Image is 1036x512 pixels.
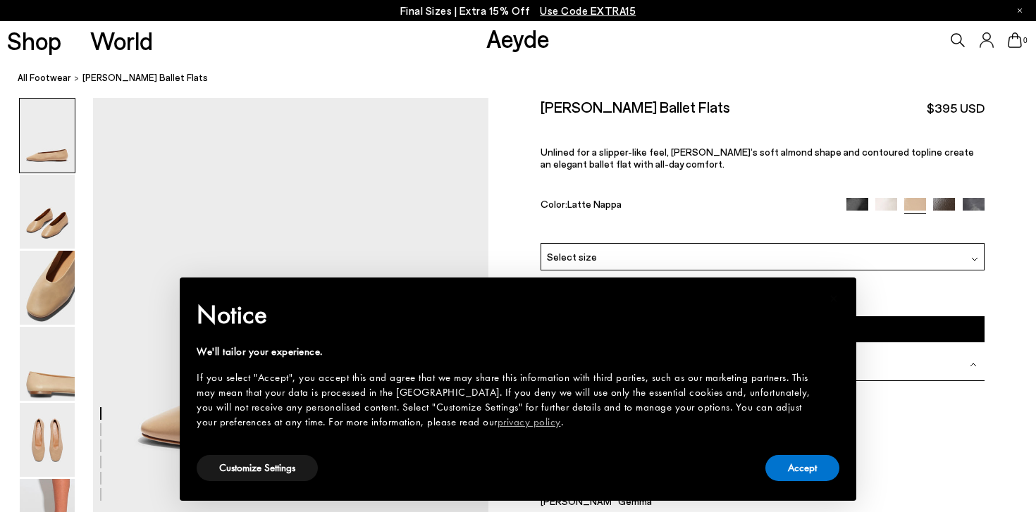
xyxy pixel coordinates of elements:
span: Navigate to /collections/ss25-final-sizes [540,4,636,17]
h2: Notice [197,296,817,333]
button: Accept [765,455,839,481]
a: 0 [1008,32,1022,48]
nav: breadcrumb [18,59,1036,98]
a: Aeyde [486,23,550,53]
p: Final Sizes | Extra 15% Off [400,2,636,20]
span: $395 USD [927,99,985,117]
img: Kirsten Ballet Flats - Image 5 [20,403,75,477]
button: Close this notice [817,282,851,316]
span: × [830,287,839,309]
div: We'll tailor your experience. [197,344,817,359]
a: Shop [7,28,61,53]
button: Customize Settings [197,455,318,481]
div: Color: [541,198,832,214]
img: Kirsten Ballet Flats - Image 1 [20,99,75,173]
span: [PERSON_NAME] Ballet Flats [82,70,208,85]
img: svg%3E [971,256,978,263]
a: privacy policy [498,415,561,429]
span: Unlined for a slipper-like feel, [PERSON_NAME]’s soft almond shape and contoured topline create a... [541,146,974,170]
h2: [PERSON_NAME] Ballet Flats [541,98,730,115]
div: If you select "Accept", you accept this and agree that we may share this information with third p... [197,370,817,430]
img: Kirsten Ballet Flats - Image 4 [20,327,75,401]
img: Kirsten Ballet Flats - Image 2 [20,175,75,249]
span: Latte Nappa [567,198,622,210]
img: svg%3E [970,361,977,368]
span: 0 [1022,37,1029,44]
span: Select size [547,249,597,264]
img: Kirsten Ballet Flats - Image 3 [20,251,75,325]
a: World [90,28,153,53]
a: All Footwear [18,70,71,85]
